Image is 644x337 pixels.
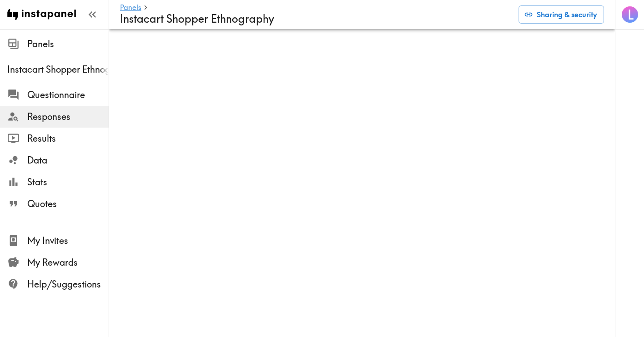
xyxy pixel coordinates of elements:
[621,5,639,24] button: L
[628,7,634,23] span: L
[7,63,109,76] span: Instacart Shopper Ethnography
[27,176,109,188] span: Stats
[27,256,109,269] span: My Rewards
[27,278,109,291] span: Help/Suggestions
[27,89,109,101] span: Questionnaire
[27,132,109,145] span: Results
[120,12,511,25] h4: Instacart Shopper Ethnography
[27,234,109,247] span: My Invites
[27,198,109,210] span: Quotes
[27,38,109,50] span: Panels
[27,110,109,123] span: Responses
[519,5,604,24] button: Sharing & security
[27,154,109,167] span: Data
[120,4,141,12] a: Panels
